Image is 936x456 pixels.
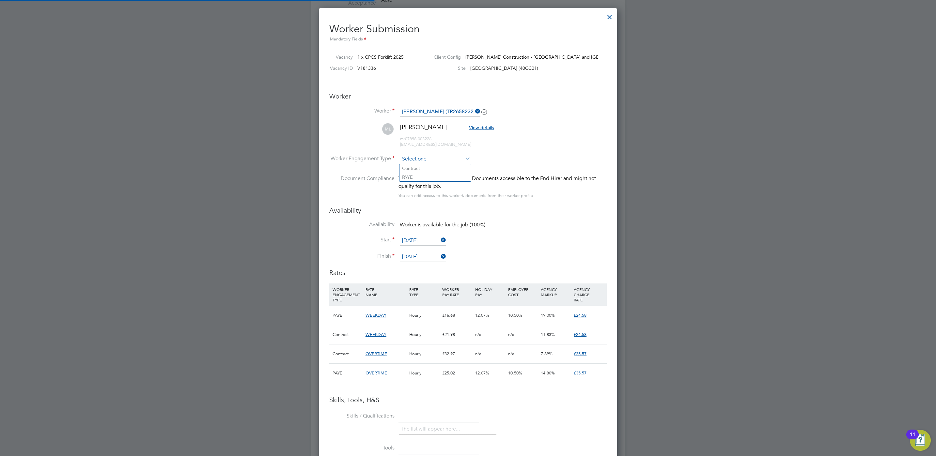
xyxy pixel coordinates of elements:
div: This worker has no Compliance Documents accessible to the End Hirer and might not qualify for thi... [398,175,607,190]
div: Contract [331,344,364,363]
span: n/a [475,332,481,337]
div: AGENCY MARKUP [539,283,572,300]
span: £35.57 [574,351,586,357]
span: OVERTIME [366,351,387,357]
span: 14.80% [541,370,555,376]
span: Worker is available for the job (100%) [400,221,485,228]
span: OVERTIME [366,370,387,376]
label: Document Compliance [329,175,395,198]
div: £25.02 [441,364,474,383]
label: Vacancy ID [327,65,353,71]
span: V181336 [357,65,376,71]
div: Hourly [408,344,441,363]
span: £35.57 [574,370,586,376]
span: m: [400,136,405,142]
li: Contract [399,164,471,173]
div: WORKER ENGAGEMENT TYPE [331,283,364,306]
label: Tools [329,445,395,451]
span: £24.58 [574,312,586,318]
h2: Worker Submission [329,17,607,43]
span: 12.07% [475,370,489,376]
div: EMPLOYER COST [507,283,539,300]
div: Hourly [408,306,441,325]
div: You can edit access to this worker’s documents from their worker profile. [398,192,534,200]
h3: Skills, tools, H&S [329,396,607,404]
span: 19.00% [541,312,555,318]
li: The list will appear here... [401,425,462,433]
span: 12.07% [475,312,489,318]
label: Site [429,65,466,71]
label: Vacancy [327,54,353,60]
input: Select one [400,154,471,164]
h3: Rates [329,268,607,277]
span: View details [469,125,494,130]
span: ML [382,123,394,135]
h3: Worker [329,92,607,100]
label: Worker Engagement Type [329,155,395,162]
div: £32.97 [441,344,474,363]
label: Finish [329,253,395,260]
label: Availability [329,221,395,228]
div: 11 [910,434,915,443]
span: n/a [475,351,481,357]
div: PAYE [331,364,364,383]
h3: Availability [329,206,607,215]
div: AGENCY CHARGE RATE [572,283,605,306]
label: Start [329,236,395,243]
span: WEEKDAY [366,332,386,337]
span: [PERSON_NAME] Construction - [GEOGRAPHIC_DATA] and [GEOGRAPHIC_DATA] [465,54,638,60]
div: HOLIDAY PAY [474,283,507,300]
div: Mandatory Fields [329,36,607,43]
input: Select one [400,236,446,246]
div: Hourly [408,325,441,344]
div: Contract [331,325,364,344]
span: 07898 003226 [400,136,431,142]
span: 10.50% [508,312,522,318]
button: Open Resource Center, 11 new notifications [910,430,931,451]
span: £24.58 [574,332,586,337]
div: Hourly [408,364,441,383]
span: [PERSON_NAME] [400,123,447,131]
span: n/a [508,332,514,337]
div: RATE TYPE [408,283,441,300]
span: 11.83% [541,332,555,337]
span: [GEOGRAPHIC_DATA] (40CC01) [470,65,538,71]
label: Worker [329,108,395,114]
input: Search for... [400,107,480,117]
span: [EMAIL_ADDRESS][DOMAIN_NAME] [400,142,471,147]
label: Skills / Qualifications [329,413,395,419]
div: WORKER PAY RATE [441,283,474,300]
span: 1 x CPCS Forklift 2025 [357,54,404,60]
input: Select one [400,252,446,262]
span: 10.50% [508,370,522,376]
div: £21.98 [441,325,474,344]
span: n/a [508,351,514,357]
div: PAYE [331,306,364,325]
span: WEEKDAY [366,312,386,318]
div: £16.68 [441,306,474,325]
li: PAYE [399,173,471,181]
span: 7.89% [541,351,553,357]
div: RATE NAME [364,283,408,300]
label: Client Config [429,54,461,60]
